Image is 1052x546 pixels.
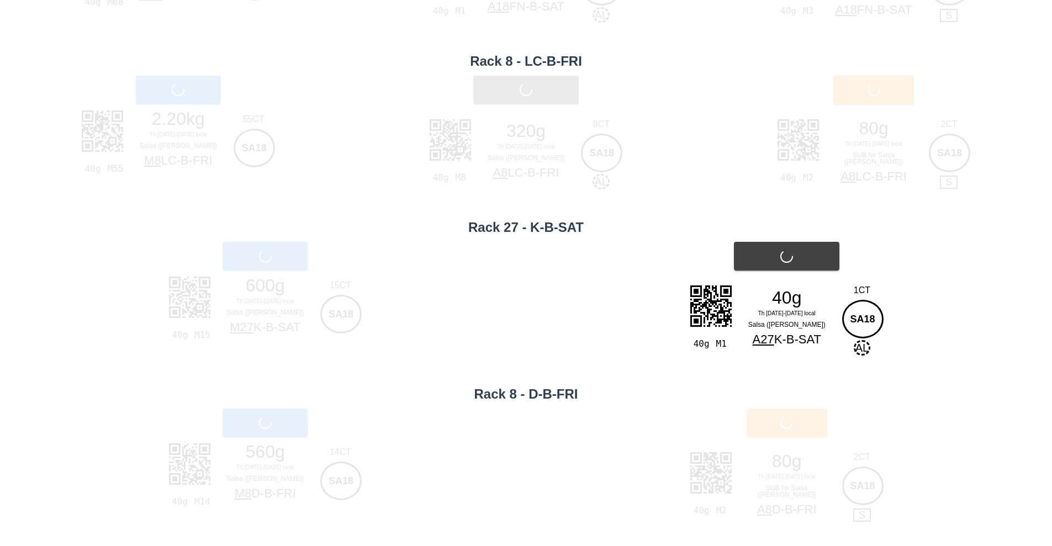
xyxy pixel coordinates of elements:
span: A18 [836,3,857,17]
h2: Rack 27 - K-B-SAT [7,218,1045,237]
div: 40g [689,503,711,518]
div: SA18 [929,134,970,172]
div: 40g [167,495,190,509]
h2: Rack 8 - D-B-FRI [7,384,1045,404]
div: M3 [799,4,821,18]
div: SA18 [842,300,884,338]
span: D-B-FRI [772,502,817,516]
span: LC-B-FRI [161,153,213,167]
div: 40g [739,289,835,306]
span: Th [DATE]-[DATE] local [236,464,294,470]
div: Salsa ([PERSON_NAME]) [217,473,313,484]
img: qEalZJFNG5Bz2M0QQoslxgwJihGZA+LEVCaTZxHmE+xvyxBSpMjeGhBAeSIF6incgIAvPgi1VQelskU9GJKzkxpzycFQlYIOf... [75,103,130,158]
span: K-B-SAT [774,332,821,346]
span: Th [DATE]-[DATE] local [150,131,207,137]
span: Th [DATE]-[DATE] local [845,141,902,147]
span: LC-B-FRI [508,166,559,179]
div: M55 [103,162,126,176]
span: S [853,508,871,522]
div: 14CT [318,446,363,459]
span: D-B-FRI [251,486,296,500]
span: M27 [230,320,253,334]
div: SA18 [320,462,362,500]
div: M15 [190,328,213,342]
span: A8 [840,169,855,183]
div: SA18 [320,295,362,333]
div: Salsa ([PERSON_NAME]) [217,307,313,318]
div: 320g [478,123,574,139]
div: SUB for Salsa ([PERSON_NAME]) [826,150,922,167]
div: 8CT [578,118,624,131]
span: AL [593,174,609,189]
div: 2CT [926,118,972,131]
span: FN-B-SAT [857,3,912,17]
div: SUB for Salsa ([PERSON_NAME]) [739,483,835,500]
div: 2.20kg [130,110,226,127]
span: Th [DATE]-[DATE] local [236,298,294,304]
div: 55CT [231,113,277,126]
div: Salsa ([PERSON_NAME]) [478,152,574,163]
span: LC-B-FRI [855,169,907,183]
span: Th [DATE]-[DATE] local [758,310,816,316]
span: K-B-SAT [253,320,300,334]
div: 2CT [839,450,885,464]
div: 40g [776,4,799,18]
span: A8 [757,502,772,516]
img: RinarnkSl8l9hbLIuCZkM8olR4MTYiKwHt8mpB8CWcGsi1VrYN4uRqjnnNUKzMhYI6Rg2TZtj17DrFCPiv8FoVUkeA8RTPEQP... [162,269,217,325]
span: A8 [493,166,508,179]
div: M2 [712,503,734,518]
img: 0pBBPtWxTzMAAAAASUVORK5CYII= [770,112,826,167]
div: M2 [799,171,821,185]
span: S [940,9,958,22]
span: S [940,176,958,189]
div: 1CT [839,284,885,297]
div: SA18 [581,134,622,172]
div: 80g [826,120,922,136]
div: 40g [428,171,451,185]
h2: Rack 8 - LC-B-FRI [7,51,1045,71]
img: 7HEI2QWzIiEpsCBikSS8lBfQuEkObZBGwiQ0Bm9gQMB5HCAE4NnsIbEnWnqs8RRAIIQSlQZsQMgg2cRVCCEqDNiFkEGziKoQQ... [683,445,738,500]
div: 600g [217,277,313,294]
div: M8 [451,171,473,185]
div: SA18 [842,467,884,505]
span: Th [DATE]-[DATE] local [758,474,816,480]
span: A27 [753,332,774,346]
div: 560g [217,443,313,460]
div: SA18 [234,129,275,167]
div: M1 [712,337,734,351]
div: 40g [428,4,451,18]
div: M14 [190,495,213,509]
div: 40g [689,337,711,351]
div: Salsa ([PERSON_NAME]) [130,140,226,151]
div: 15CT [318,279,363,292]
span: Th [DATE]-[DATE] local [497,144,554,150]
span: AL [854,340,870,356]
div: M1 [451,4,473,18]
span: M8 [235,486,252,500]
div: Salsa ([PERSON_NAME]) [739,319,835,330]
img: Ajdz5QnqJsAAAAAElFTkSuQmCC [683,278,738,333]
span: M8 [144,153,161,167]
div: 40g [776,171,799,185]
div: 40g [167,328,190,342]
img: UA+QcAqe2rLlw4jmELKuBEBJCliGwLJwoJIQsQ2BZOFFICFmGwLJwopAQsgyBZeF8AxZOOD4Se2MPAAAAAElFTkSuQmCC [422,112,478,167]
div: 40g [80,162,103,176]
div: 80g [739,453,835,469]
span: AL [593,7,609,23]
img: QyS1rmum+ldCumTKdp4RSEmWgZxDwITMYZuybEJSsM1tMiFz2KYsm5AUbHObTMgctinLJiQF29wmEzKHbcqyCUnBNrfJhMxhm... [162,436,217,491]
